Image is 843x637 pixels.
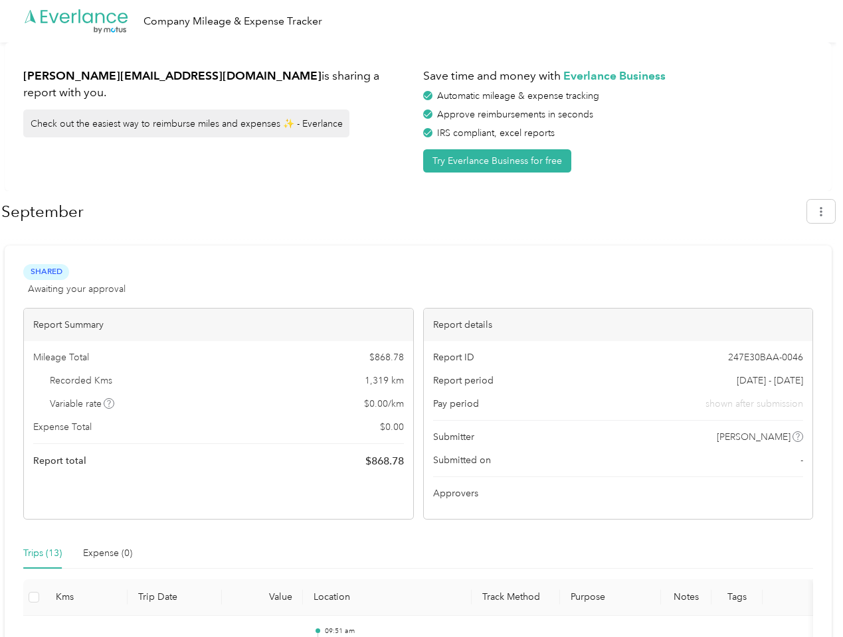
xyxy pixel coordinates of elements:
[83,546,132,561] div: Expense (0)
[33,350,89,364] span: Mileage Total
[433,374,494,388] span: Report period
[33,420,92,434] span: Expense Total
[433,453,491,467] span: Submitted on
[222,579,303,616] th: Value
[717,430,791,444] span: [PERSON_NAME]
[128,579,222,616] th: Trip Date
[23,264,69,279] span: Shared
[661,579,711,616] th: Notes
[800,453,803,467] span: -
[437,90,599,102] span: Automatic mileage & expense tracking
[433,486,478,500] span: Approvers
[23,109,349,137] div: Check out the easiest way to reimburse miles and expenses ✨ - Everlance
[472,579,559,616] th: Track Method
[424,309,813,341] div: Report details
[433,397,479,411] span: Pay period
[560,579,662,616] th: Purpose
[364,397,404,411] span: $ 0.00 / km
[23,68,322,82] strong: [PERSON_NAME][EMAIL_ADDRESS][DOMAIN_NAME]
[437,109,593,120] span: Approve reimbursements in seconds
[365,374,404,388] span: 1,319 km
[380,420,404,434] span: $ 0.00
[45,579,128,616] th: Kms
[705,397,803,411] span: shown after submission
[737,374,803,388] span: [DATE] - [DATE]
[28,282,126,296] span: Awaiting your approval
[33,454,86,468] span: Report total
[563,68,666,82] strong: Everlance Business
[143,13,322,30] div: Company Mileage & Expense Tracker
[423,149,571,173] button: Try Everlance Business for free
[433,430,474,444] span: Submitter
[50,397,115,411] span: Variable rate
[433,350,474,364] span: Report ID
[303,579,472,616] th: Location
[23,546,62,561] div: Trips (13)
[711,579,762,616] th: Tags
[24,309,413,341] div: Report Summary
[1,196,798,228] h1: September
[423,68,814,84] h1: Save time and money with
[369,350,404,364] span: $ 868.78
[728,350,803,364] span: 247E30BAA-0046
[23,68,414,100] h1: is sharing a report with you.
[437,127,555,139] span: IRS compliant, excel reports
[325,626,462,636] p: 09:51 am
[365,453,404,469] span: $ 868.78
[50,374,112,388] span: Recorded Kms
